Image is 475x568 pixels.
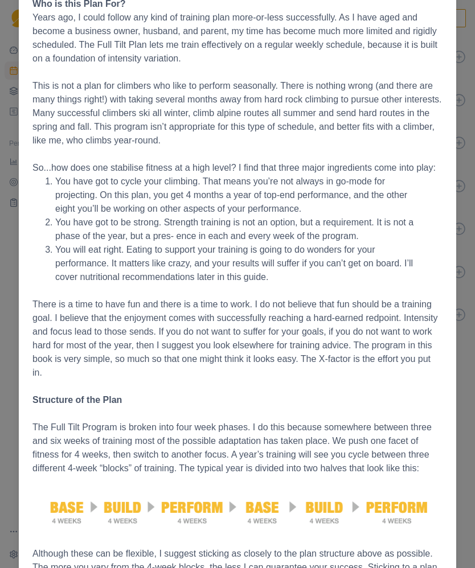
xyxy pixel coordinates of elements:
[32,161,443,175] p: So...how does one stabilise fitness at a high level? I find that three major ingredients come int...
[32,395,122,405] strong: Structure of the Plan
[55,243,420,284] li: You will eat right. Eating to support your training is going to do wonders for your performance. ...
[32,298,443,380] p: There is a time to have fun and there is a time to work. I do not believe that fun should be a tr...
[55,216,420,243] li: You have got to be strong. Strength training is not an option, but a requirement. It is not a pha...
[55,175,420,216] li: You have got to cycle your climbing. That means you’re not always in go-mode for projecting. On t...
[32,11,443,65] p: Years ago, I could follow any kind of training plan more-or-less successfully. As I have aged and...
[32,489,443,533] img: N0xb1KAmUMVjlg8kZXL1jnCARgXIQ4JykFC0KNaWYMIQIEAEiQASIABEgAkSACBCBFkKgqR0FtBCOLCoRIAJEgAgQASJABIgA...
[32,421,443,475] p: The Full Tilt Program is broken into four week phases. I do this because somewhere between three ...
[32,79,443,147] p: This is not a plan for climbers who like to perform seasonally. There is nothing wrong (and there...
